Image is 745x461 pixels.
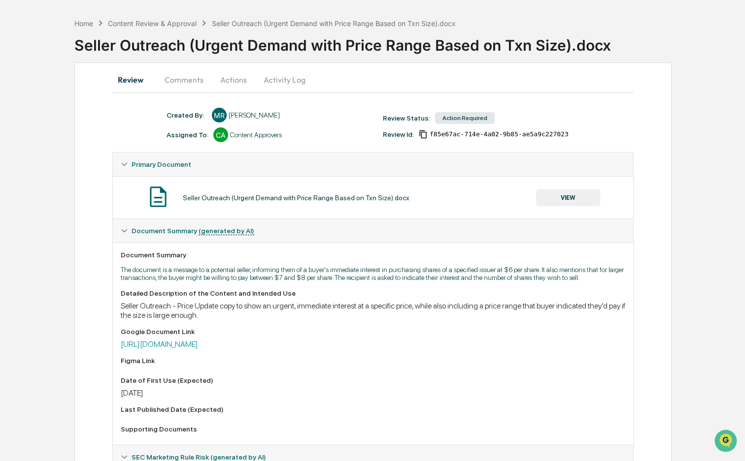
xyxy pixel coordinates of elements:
[212,108,227,123] div: MR
[211,68,256,92] button: Actions
[113,243,633,445] div: Document Summary (generated by AI)
[132,160,191,168] span: Primary Document
[113,153,633,176] div: Primary Document
[157,68,211,92] button: Comments
[167,111,207,119] div: Created By: ‎ ‎
[74,29,745,54] div: Seller Outreach (Urgent Demand with Price Range Based on Txn Size).docx
[536,189,600,206] button: VIEW
[435,112,495,124] div: Action Required
[121,289,625,297] div: Detailed Description of the Content and Intended Use
[383,114,430,122] div: Review Status:
[10,75,28,93] img: 1746055101610-c473b297-6a78-478c-a979-82029cc54cd1
[430,130,569,138] span: f85e67ac-714e-4a02-9b85-ae5a9c227023
[121,301,625,320] div: Seller Outreach - Price Update copy to show an urgent, immediate interest at a specific price, wh...
[6,139,66,156] a: 🔎Data Lookup
[10,144,18,152] div: 🔎
[199,227,254,235] u: (generated by AI)
[20,124,64,134] span: Preclearance
[74,19,93,28] div: Home
[121,405,625,413] div: Last Published Date (Expected)
[10,125,18,133] div: 🖐️
[6,120,68,138] a: 🖐️Preclearance
[121,339,198,349] a: [URL][DOMAIN_NAME]
[213,127,228,142] div: CA
[112,68,157,92] button: Review
[69,166,119,174] a: Powered byPylon
[167,131,208,139] div: Assigned To:
[121,328,625,336] div: Google Document Link
[212,19,456,28] div: Seller Outreach (Urgent Demand with Price Range Based on Txn Size).docx
[34,85,125,93] div: We're available if you need us!
[121,251,625,259] div: Document Summary
[121,425,625,433] div: Supporting Documents
[419,130,428,139] span: Copy Id
[713,429,740,455] iframe: Open customer support
[112,68,634,92] div: secondary tabs example
[10,21,179,36] p: How can we help?
[68,120,126,138] a: 🗄️Attestations
[132,453,266,461] span: SEC Marketing Rule Risk
[121,376,625,384] div: Date of First Use (Expected)
[98,167,119,174] span: Pylon
[183,194,409,202] div: Seller Outreach (Urgent Demand with Price Range Based on Txn Size).docx
[81,124,122,134] span: Attestations
[230,131,282,139] div: Content Approvers
[168,78,179,90] button: Start new chat
[20,143,62,153] span: Data Lookup
[113,176,633,218] div: Primary Document
[229,111,280,119] div: [PERSON_NAME]
[113,219,633,243] div: Document Summary (generated by AI)
[108,19,197,28] div: Content Review & Approval
[132,227,254,235] span: Document Summary
[71,125,79,133] div: 🗄️
[121,388,625,398] div: [DATE]
[34,75,162,85] div: Start new chat
[383,130,414,138] div: Review Id:
[256,68,313,92] button: Activity Log
[121,357,625,365] div: Figma Link
[121,266,625,281] p: The document is a message to a potential seller, informing them of a buyer's immediate interest i...
[146,184,170,209] img: Document Icon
